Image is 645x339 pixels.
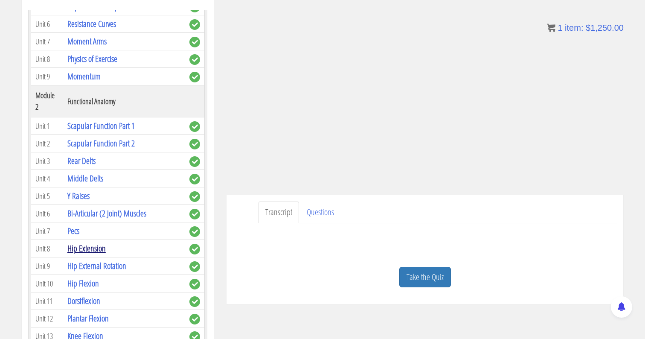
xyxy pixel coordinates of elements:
[31,257,63,275] td: Unit 9
[67,278,99,289] a: Hip Flexion
[67,155,96,167] a: Rear Delts
[586,23,590,32] span: $
[67,190,90,202] a: Y Raises
[31,310,63,327] td: Unit 12
[67,18,116,29] a: Resistance Curves
[189,37,200,47] span: complete
[67,295,100,307] a: Dorsiflexion
[399,267,451,288] a: Take the Quiz
[189,209,200,219] span: complete
[189,121,200,132] span: complete
[189,19,200,30] span: complete
[31,85,63,117] th: Module 2
[565,23,583,32] span: item:
[189,244,200,254] span: complete
[189,296,200,307] span: complete
[189,156,200,167] span: complete
[189,72,200,82] span: complete
[67,225,79,237] a: Pecs
[31,240,63,257] td: Unit 8
[31,275,63,292] td: Unit 10
[31,222,63,240] td: Unit 7
[558,23,562,32] span: 1
[189,174,200,184] span: complete
[189,226,200,237] span: complete
[31,170,63,187] td: Unit 4
[67,120,135,132] a: Scapular Function Part 1
[31,292,63,310] td: Unit 11
[300,202,341,223] a: Questions
[189,261,200,272] span: complete
[67,207,146,219] a: Bi-Articular (2 Joint) Muscles
[63,85,185,117] th: Functional Anatomy
[31,187,63,205] td: Unit 5
[189,139,200,149] span: complete
[259,202,299,223] a: Transcript
[31,117,63,135] td: Unit 1
[31,135,63,152] td: Unit 2
[547,23,624,32] a: 1 item: $1,250.00
[31,15,63,33] td: Unit 6
[67,172,103,184] a: Middle Delts
[31,50,63,68] td: Unit 8
[189,54,200,65] span: complete
[67,243,106,254] a: Hip Extension
[67,313,109,324] a: Plantar Flexion
[67,53,117,64] a: Physics of Exercise
[67,137,135,149] a: Scapular Function Part 2
[31,152,63,170] td: Unit 3
[31,33,63,50] td: Unit 7
[67,70,101,82] a: Momentum
[547,23,555,32] img: icon11.png
[586,23,624,32] bdi: 1,250.00
[189,314,200,324] span: complete
[31,68,63,85] td: Unit 9
[67,35,107,47] a: Moment Arms
[189,191,200,202] span: complete
[189,279,200,289] span: complete
[31,205,63,222] td: Unit 6
[67,260,126,272] a: Hip External Rotation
